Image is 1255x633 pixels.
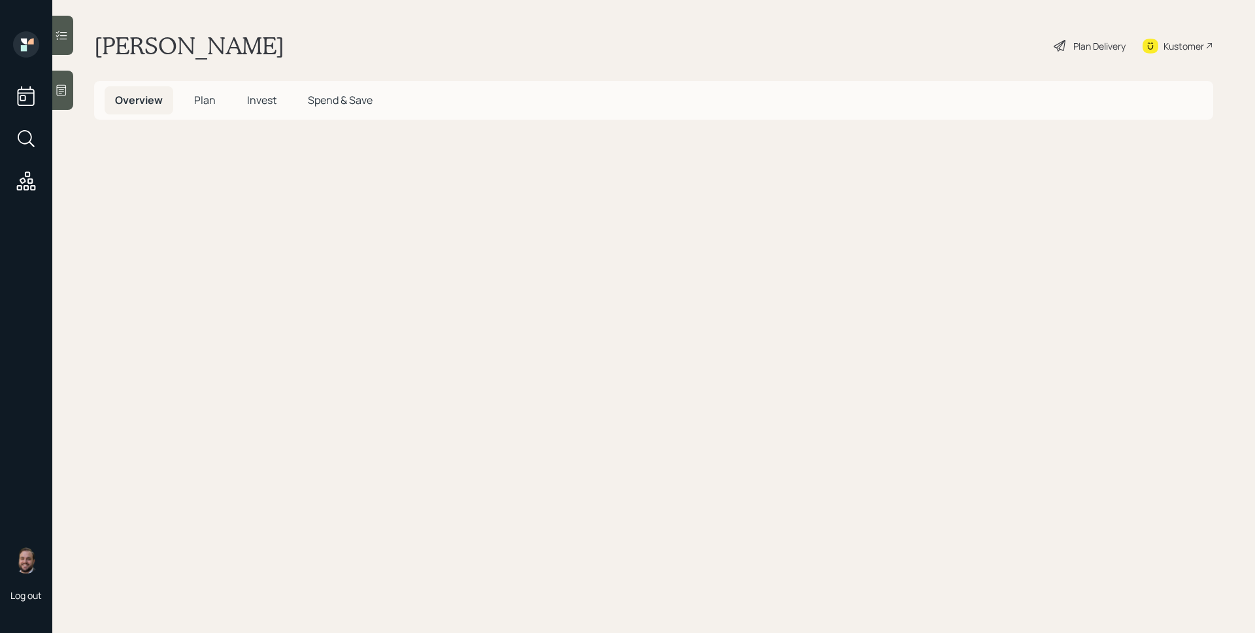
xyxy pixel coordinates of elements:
[13,547,39,573] img: james-distasi-headshot.png
[1163,39,1204,53] div: Kustomer
[308,93,373,107] span: Spend & Save
[115,93,163,107] span: Overview
[94,31,284,60] h1: [PERSON_NAME]
[1073,39,1126,53] div: Plan Delivery
[194,93,216,107] span: Plan
[247,93,276,107] span: Invest
[10,589,42,602] div: Log out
